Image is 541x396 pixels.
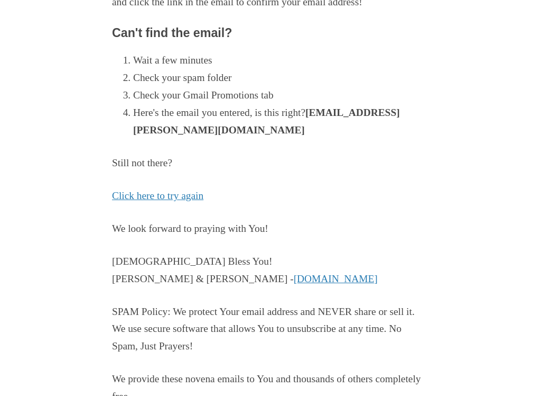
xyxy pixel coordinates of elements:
[133,69,429,87] li: Check your spam folder
[133,107,400,136] strong: [EMAIL_ADDRESS][PERSON_NAME][DOMAIN_NAME]
[294,273,378,284] a: [DOMAIN_NAME]
[133,87,429,104] li: Check your Gmail Promotions tab
[112,155,429,172] p: Still not there?
[133,104,429,139] li: Here's the email you entered, is this right?
[112,303,429,356] p: SPAM Policy: We protect Your email address and NEVER share or sell it. We use secure software tha...
[112,26,429,40] h3: Can't find the email?
[112,253,429,288] p: [DEMOGRAPHIC_DATA] Bless You! [PERSON_NAME] & [PERSON_NAME] -
[133,52,429,69] li: Wait a few minutes
[112,190,203,201] a: Click here to try again
[112,220,429,238] p: We look forward to praying with You!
